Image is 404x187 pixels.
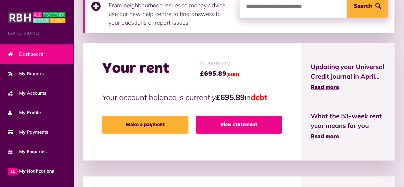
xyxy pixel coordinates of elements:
span: Updating your Universal Credit journal in April... [311,62,385,81]
span: (DEBT) [226,73,239,77]
a: Updating your Universal Credit journal in April... Read more [311,62,385,92]
img: MyRBH [8,11,65,24]
a: What the 53-week rent year means for you Read more [311,111,385,141]
strong: £695.89 [216,92,245,102]
span: Read more [311,134,339,140]
span: My Enquiries [8,148,47,155]
span: My Accounts [8,90,46,97]
span: £695.89 [200,69,239,79]
span: My Repairs [8,70,44,77]
span: What the 53-week rent year means for you [311,111,385,130]
span: My Payments [8,129,48,136]
span: Dashboard [8,51,43,58]
a: Make a payment [102,116,188,134]
span: Read more [311,85,339,90]
span: In summary [200,59,239,67]
p: Your account balance is currently in [102,91,282,103]
span: debt [251,92,267,102]
span: My Profile [8,109,41,116]
span: Last login: [DATE] [8,30,65,36]
a: View statement [196,116,282,134]
h2: Your rent [102,59,170,78]
p: From neighbourhood issues to money advice, use our new help centre to find answers to your questi... [109,1,233,27]
span: 10 [8,168,18,175]
span: My Notifications [8,168,54,175]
